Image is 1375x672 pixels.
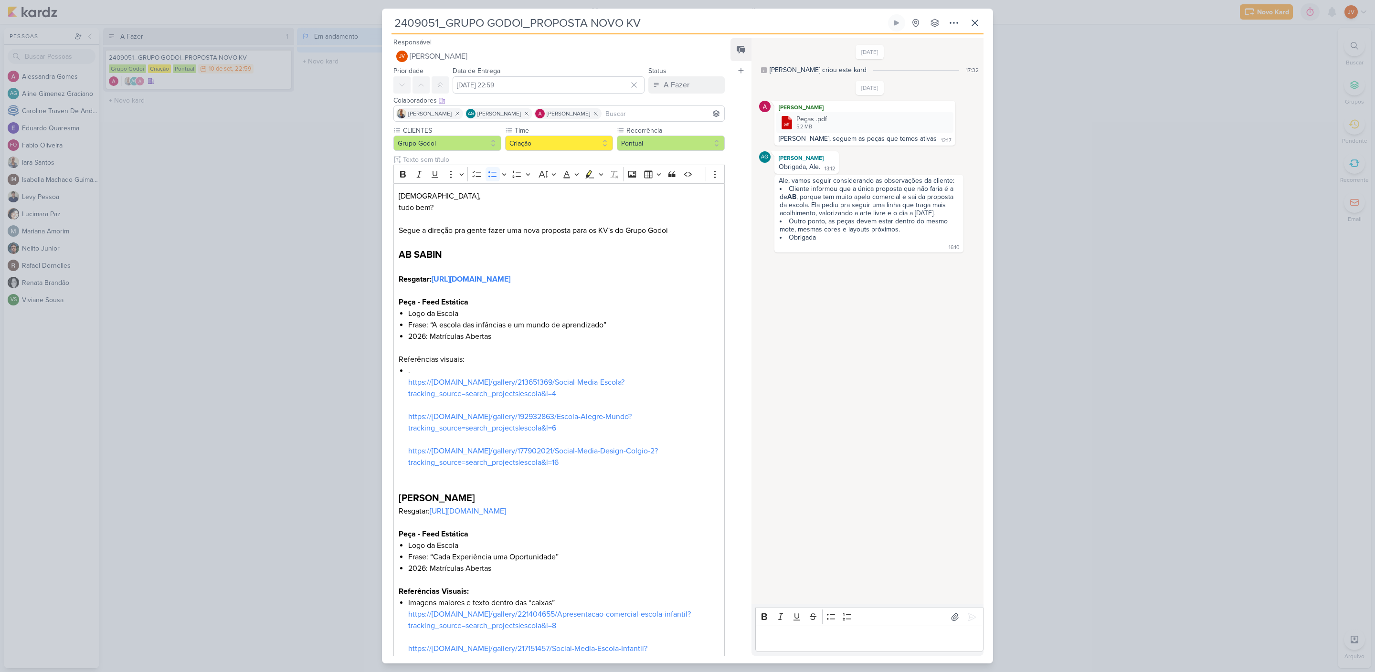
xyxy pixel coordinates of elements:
div: 16:10 [949,244,960,252]
li: Frase: “A escola das infâncias e um mundo de aprendizado” [408,319,719,331]
li: Logo da Escola [408,540,719,551]
div: A Fazer [664,79,689,91]
strong: AB [787,193,796,201]
button: Grupo Godoi [393,136,501,151]
a: https://[DOMAIN_NAME]/gallery/192932863/Escola-Alegre-Mundo?tracking_source=search_projects|escol... [408,412,632,433]
span: [PERSON_NAME] [410,51,467,62]
div: [PERSON_NAME] [776,103,953,112]
button: A Fazer [648,76,725,94]
p: [DEMOGRAPHIC_DATA], [399,190,719,202]
a: [URL][DOMAIN_NAME] [432,274,510,284]
button: Criação [505,136,613,151]
img: Iara Santos [397,109,406,118]
li: Obrigada [780,233,959,241]
strong: Referências Visuais: [399,587,469,596]
label: CLIENTES [402,126,501,136]
a: https://[DOMAIN_NAME]/gallery/217151457/Social-Media-Escola-Infantil?tracking_source=search_proje... [408,644,647,665]
div: [PERSON_NAME] criou este kard [770,65,867,75]
li: 2026: Matrículas Abertas [408,331,719,342]
div: Colaboradores [393,95,725,105]
li: Imagens maiores e texto dentro das “caixas” [408,597,719,666]
label: Status [648,67,666,75]
div: Peças .pdf [796,114,827,124]
div: Editor toolbar [755,608,984,626]
span: [PERSON_NAME] [547,109,590,118]
li: Cliente informou que a única proposta que não faria é a de , porque tem muito apelo comercial e s... [780,185,959,217]
strong: Resgatar: [399,274,432,284]
label: Responsável [393,38,432,46]
div: Ligar relógio [893,19,900,27]
div: Obrigada, Ale. [779,163,820,171]
button: JV [PERSON_NAME] [393,48,725,65]
a: [URL][DOMAIN_NAME] [430,506,506,516]
a: https://[DOMAIN_NAME]/gallery/177902021/Social-Media-Design-Colgio-2?tracking_source=search_proje... [408,446,658,467]
input: Texto sem título [401,155,725,165]
a: https://[DOMAIN_NAME]/gallery/221404655/Apresentacao-comercial-escola-infantil?tracking_source=se... [408,609,691,630]
span: [PERSON_NAME] [477,109,521,118]
div: 5.2 MB [796,123,827,131]
li: Logo da Escola [408,308,719,319]
div: Aline Gimenez Graciano [466,109,476,118]
strong: Peça - Feed Estática [399,297,468,307]
img: Alessandra Gomes [535,109,545,118]
strong: AB SABIN [399,249,442,261]
div: [PERSON_NAME] [776,153,837,163]
li: . [408,365,719,480]
p: tudo bem? [399,202,719,213]
p: JV [399,54,405,59]
input: Select a date [453,76,645,94]
p: Referências visuais: [399,354,719,365]
div: 17:32 [966,66,979,74]
div: Joney Viana [396,51,408,62]
div: Aline Gimenez Graciano [759,151,771,163]
div: 13:12 [825,165,835,173]
a: https://[DOMAIN_NAME]/gallery/213651369/Social-Media-Escola?tracking_source=search_projects|escol... [408,378,624,399]
label: Recorrência [625,126,725,136]
label: Time [514,126,613,136]
p: AG [468,112,474,116]
div: [PERSON_NAME], seguem as peças que temos ativas [779,135,937,143]
div: Ale, vamos seguir considerando as observações da cliente: [779,177,959,185]
strong: Peça - Feed Estática [399,529,468,539]
input: Buscar [603,108,722,119]
button: Pontual [617,136,725,151]
p: Segue a direção pra gente fazer uma nova proposta para os KV's do Grupo Godoi [399,225,719,236]
input: Kard Sem Título [391,14,886,31]
li: Outro ponto, as peças devem estar dentro do mesmo mote, mesmas cores e layouts próximos. [780,217,959,233]
div: Editor toolbar [393,165,725,183]
li: 2026: Matrículas Abertas [408,563,719,574]
strong: [PERSON_NAME] [399,493,475,504]
img: Alessandra Gomes [759,101,771,112]
label: Data de Entrega [453,67,500,75]
div: 12:17 [941,137,952,145]
span: [PERSON_NAME] [408,109,452,118]
p: AG [761,155,768,160]
label: Prioridade [393,67,423,75]
p: Resgatar: [399,505,719,528]
div: Editor editing area: main [755,626,984,652]
li: Frase: “Cada Experiência uma Oportunidade” [408,551,719,563]
div: Peças .pdf [776,112,953,133]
